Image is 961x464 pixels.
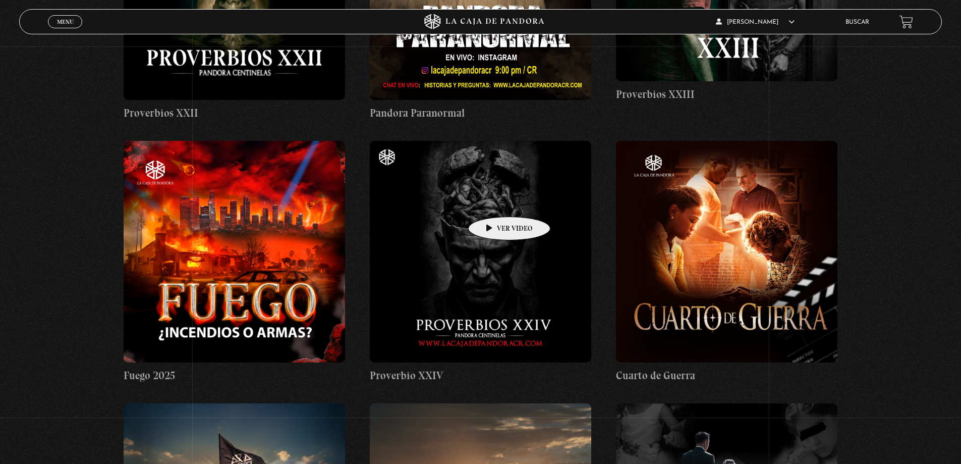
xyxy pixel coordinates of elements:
h4: Pandora Paranormal [370,105,591,121]
h4: Proverbio XXIV [370,368,591,384]
span: Menu [57,19,74,25]
a: Proverbio XXIV [370,141,591,383]
h4: Cuarto de Guerra [616,368,837,384]
h4: Fuego 2025 [124,368,345,384]
h4: Proverbios XXIII [616,86,837,102]
a: Cuarto de Guerra [616,141,837,383]
h4: Proverbios XXII [124,105,345,121]
a: Buscar [845,19,869,25]
span: [PERSON_NAME] [716,19,795,25]
a: Fuego 2025 [124,141,345,383]
span: Cerrar [53,27,77,34]
a: View your shopping cart [899,15,913,29]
